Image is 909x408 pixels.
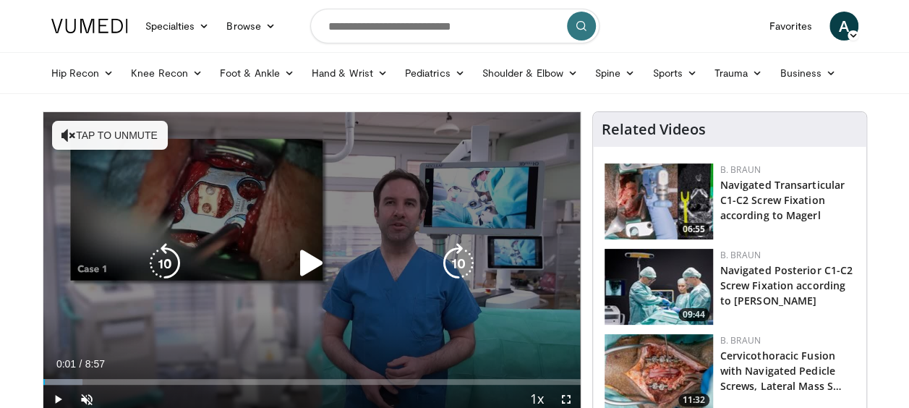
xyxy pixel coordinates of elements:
[122,59,211,88] a: Knee Recon
[137,12,218,41] a: Specialties
[52,121,168,150] button: Tap to unmute
[771,59,845,88] a: Business
[678,394,709,407] span: 11:32
[474,59,586,88] a: Shoulder & Elbow
[605,163,713,239] img: f8410e01-fc31-46c0-a1b2-4166cf12aee9.jpg.150x105_q85_crop-smart_upscale.jpg
[829,12,858,41] a: A
[720,334,761,347] a: B. Braun
[218,12,284,41] a: Browse
[586,59,644,88] a: Spine
[678,223,709,236] span: 06:55
[720,263,853,307] a: Navigated Posterior C1-C2 Screw Fixation according to [PERSON_NAME]
[605,249,713,325] img: 14c2e441-0343-4af7-a441-cf6cc92191f7.jpg.150x105_q85_crop-smart_upscale.jpg
[678,308,709,321] span: 09:44
[80,358,82,370] span: /
[644,59,706,88] a: Sports
[602,121,706,138] h4: Related Videos
[303,59,396,88] a: Hand & Wrist
[211,59,303,88] a: Foot & Ankle
[396,59,474,88] a: Pediatrics
[706,59,772,88] a: Trauma
[720,163,761,176] a: B. Braun
[310,9,599,43] input: Search topics, interventions
[720,249,761,261] a: B. Braun
[56,358,76,370] span: 0:01
[43,59,123,88] a: Hip Recon
[605,163,713,239] a: 06:55
[761,12,821,41] a: Favorites
[605,249,713,325] a: 09:44
[51,19,128,33] img: VuMedi Logo
[43,379,581,385] div: Progress Bar
[85,358,105,370] span: 8:57
[720,178,845,222] a: Navigated Transarticular C1-C2 Screw Fixation according to Magerl
[720,349,842,393] a: Cervicothoracic Fusion with Navigated Pedicle Screws, Lateral Mass S…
